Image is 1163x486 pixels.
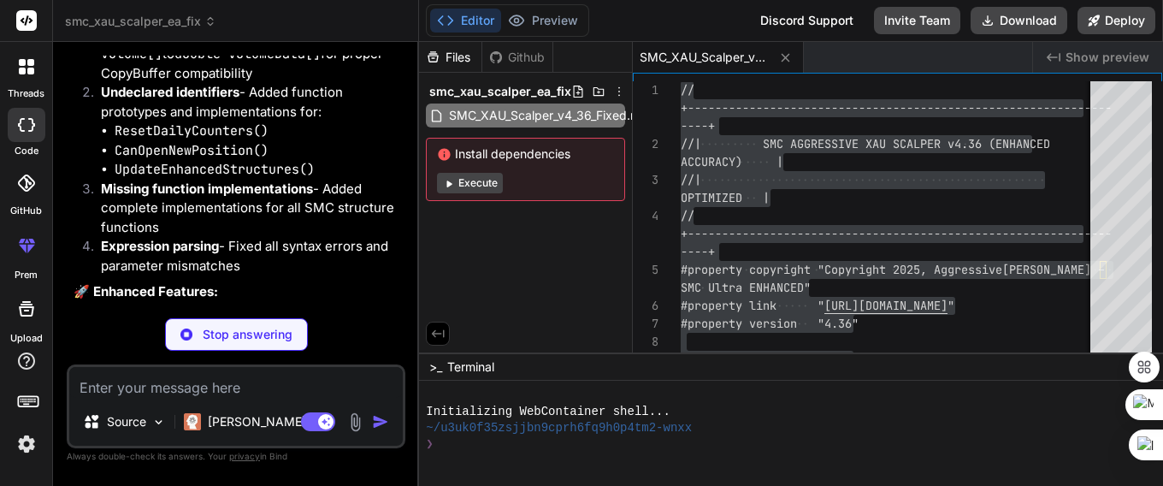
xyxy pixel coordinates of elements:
span: //| SMC AGGRESSIVE XAU SCALPER v4.36 (ENHA [681,136,1023,151]
span: NCED [1023,136,1050,151]
span: Terminal [447,359,494,376]
button: Invite Team [874,7,960,34]
button: Editor [430,9,501,33]
img: Claude 4 Sonnet [184,413,201,430]
span: ----+ [681,118,715,133]
span: #include <Trade\Trade.mqh> [681,352,859,367]
button: Execute [437,173,503,193]
li: - Added function prototypes and implementations for: [87,83,402,180]
div: 4 [633,207,658,225]
span: #property link " [681,298,824,313]
span: +------------------------------------------------- [681,226,1023,241]
strong: Missing function implementations [101,181,313,197]
span: OPTIMIZED | [681,190,770,205]
div: Files [419,49,481,66]
div: 7 [633,315,658,333]
button: Preview [501,9,585,33]
img: icon [372,413,389,430]
span: // [681,208,694,223]
span: //| [681,172,701,187]
code: CanOpenNewPosition() [115,142,269,159]
span: ----+ [681,244,715,259]
div: 5 [633,261,658,279]
label: threads [8,86,44,101]
button: Download [971,7,1067,34]
span: ❯ [426,436,434,453]
code: UpdateEnhancedStructures() [115,161,315,178]
span: ACCURACY) | [681,154,783,169]
p: Source [107,413,146,430]
span: #property copyright "Copyright 2025, Aggressive [681,262,1002,277]
strong: 🚀 Enhanced Features: [74,283,218,299]
p: Stop answering [203,326,292,343]
p: [PERSON_NAME] 4 S.. [208,413,335,430]
li: - Fixed all syntax errors and parameter mismatches [87,237,402,276]
strong: Expression parsing [101,238,219,254]
span: [URL][DOMAIN_NAME] [824,298,948,313]
div: 8 [633,333,658,351]
strong: Undeclared identifiers [101,84,239,100]
span: // [681,82,694,98]
span: [PERSON_NAME] – [1002,262,1105,277]
label: code [15,144,38,158]
label: prem [15,268,38,282]
button: Deploy [1077,7,1155,34]
span: SMC_XAU_Scalper_v4_36_Fixed.mq5 [640,49,768,66]
div: Discord Support [750,7,864,34]
label: Upload [10,331,43,346]
div: Github [482,49,552,66]
div: 9 [633,351,658,369]
span: Initializing WebContainer shell... [426,404,670,420]
span: SMC Ultra ENHANCED" [681,280,811,295]
span: #property version "4.36" [681,316,859,331]
span: SMC_XAU_Scalper_v4_36_Fixed.mq5 [447,105,657,126]
span: smc_xau_scalper_ea_fix [65,13,216,30]
p: Always double-check its answers. Your in Bind [67,448,405,465]
img: Pick Models [151,415,166,430]
span: privacy [229,451,260,461]
span: " [948,298,954,313]
span: Install dependencies [437,145,614,163]
div: 1 [633,81,658,99]
code: ResetDailyCounters() [115,122,269,139]
div: 2 [633,135,658,153]
img: attachment [345,412,365,432]
label: GitHub [10,204,42,218]
div: 3 [633,171,658,189]
span: ~/u3uk0f35zsjjbn9cprh6fq9h0p4tm2-wnxx [426,420,692,436]
img: settings [12,430,41,459]
span: >_ [429,359,442,376]
span: Show preview [1066,49,1149,66]
span: ------------- [1023,100,1112,116]
li: - Added complete implementations for all SMC structure functions [87,180,402,238]
span: +------------------------------------------------- [681,100,1023,116]
div: 6 [633,297,658,315]
span: smc_xau_scalper_ea_fix [429,83,571,100]
span: ------------- [1023,226,1112,241]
